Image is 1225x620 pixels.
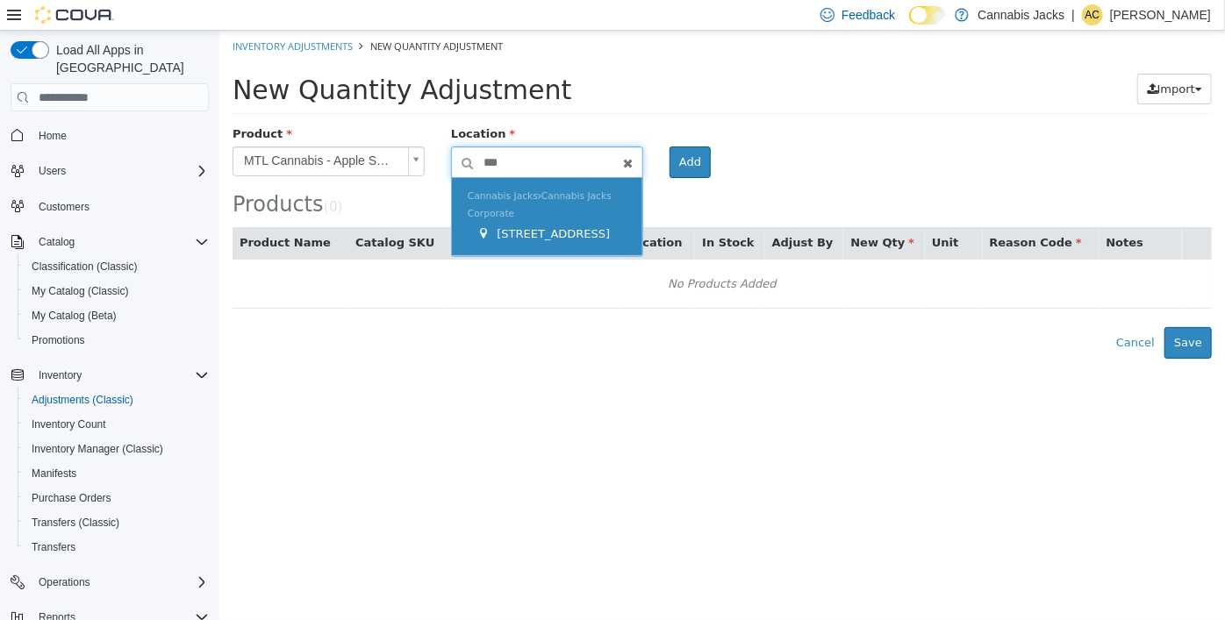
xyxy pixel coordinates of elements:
[25,305,124,326] a: My Catalog (Beta)
[32,516,119,530] span: Transfers (Classic)
[39,200,90,214] span: Customers
[631,205,695,218] span: New Qty
[25,463,83,484] a: Manifests
[18,461,216,486] button: Manifests
[978,4,1064,25] p: Cannabis Jacks
[887,203,928,221] button: Notes
[13,161,104,186] span: Products
[32,491,111,505] span: Purchase Orders
[18,510,216,535] button: Transfers (Classic)
[232,96,296,110] span: Location
[4,570,216,595] button: Operations
[25,438,209,460] span: Inventory Manager (Classic)
[136,203,218,221] button: Catalog SKU
[25,414,113,435] a: Inventory Count
[32,572,209,593] span: Operations
[32,365,209,386] span: Inventory
[39,235,75,249] span: Catalog
[110,168,118,184] span: 0
[32,540,75,554] span: Transfers
[25,240,981,267] div: No Products Added
[4,159,216,183] button: Users
[887,296,945,328] button: Cancel
[18,486,216,510] button: Purchase Orders
[18,388,216,412] button: Adjustments (Classic)
[1085,4,1100,25] span: AC
[25,537,209,558] span: Transfers
[32,196,209,217] span: Customers
[32,284,129,298] span: My Catalog (Classic)
[18,328,216,353] button: Promotions
[49,41,209,76] span: Load All Apps in [GEOGRAPHIC_DATA]
[25,256,209,277] span: Classification (Classic)
[20,203,115,221] button: Product Name
[248,160,392,189] span: Cannabis Jacks Cannabis Jacks Corporate
[1071,4,1075,25] p: |
[151,9,283,22] span: New Quantity Adjustment
[32,417,106,431] span: Inventory Count
[25,537,82,558] a: Transfers
[13,44,352,75] span: New Quantity Adjustment
[25,438,170,460] a: Inventory Manager (Classic)
[770,205,863,218] span: Reason Code
[4,363,216,388] button: Inventory
[32,442,163,456] span: Inventory Manager (Classic)
[39,129,67,143] span: Home
[277,196,390,210] span: [STREET_ADDRESS]
[483,203,538,221] button: In Stock
[18,437,216,461] button: Inventory Manager (Classic)
[25,281,209,302] span: My Catalog (Classic)
[4,230,216,254] button: Catalog
[18,254,216,279] button: Classification (Classic)
[13,9,133,22] a: Inventory Adjustments
[18,279,216,303] button: My Catalog (Classic)
[32,467,76,481] span: Manifests
[25,512,126,533] a: Transfers (Classic)
[32,232,209,253] span: Catalog
[945,296,992,328] button: Save
[13,116,205,146] a: MTL Cannabis - Apple Sau'z - Hybrid - 3x0.5g
[1110,4,1211,25] p: [PERSON_NAME]
[553,203,618,221] button: Adjust By
[25,330,92,351] a: Promotions
[13,96,73,110] span: Product
[32,125,74,146] a: Home
[32,393,133,407] span: Adjustments (Classic)
[18,535,216,559] button: Transfers
[32,196,97,217] a: Customers
[25,330,209,351] span: Promotions
[4,194,216,219] button: Customers
[32,124,209,146] span: Home
[25,256,145,277] a: Classification (Classic)
[25,305,209,326] span: My Catalog (Beta)
[32,232,82,253] button: Catalog
[450,116,491,147] button: Add
[25,463,209,484] span: Manifests
[25,389,140,410] a: Adjustments (Classic)
[25,488,209,509] span: Purchase Orders
[842,6,895,24] span: Feedback
[25,488,118,509] a: Purchase Orders
[39,575,90,589] span: Operations
[35,6,114,24] img: Cova
[25,281,136,302] a: My Catalog (Classic)
[32,333,85,347] span: Promotions
[32,160,73,182] button: Users
[4,122,216,147] button: Home
[32,260,138,274] span: Classification (Classic)
[25,389,209,410] span: Adjustments (Classic)
[32,160,209,182] span: Users
[32,309,117,323] span: My Catalog (Beta)
[1082,4,1103,25] div: Andrew Corcoran
[938,52,976,65] span: Import
[104,168,124,184] small: ( )
[25,512,209,533] span: Transfers (Classic)
[25,414,209,435] span: Inventory Count
[32,365,89,386] button: Inventory
[909,6,946,25] input: Dark Mode
[713,203,742,221] button: Unit
[39,368,82,382] span: Inventory
[14,117,182,145] span: MTL Cannabis - Apple Sau'z - Hybrid - 3x0.5g
[18,303,216,328] button: My Catalog (Beta)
